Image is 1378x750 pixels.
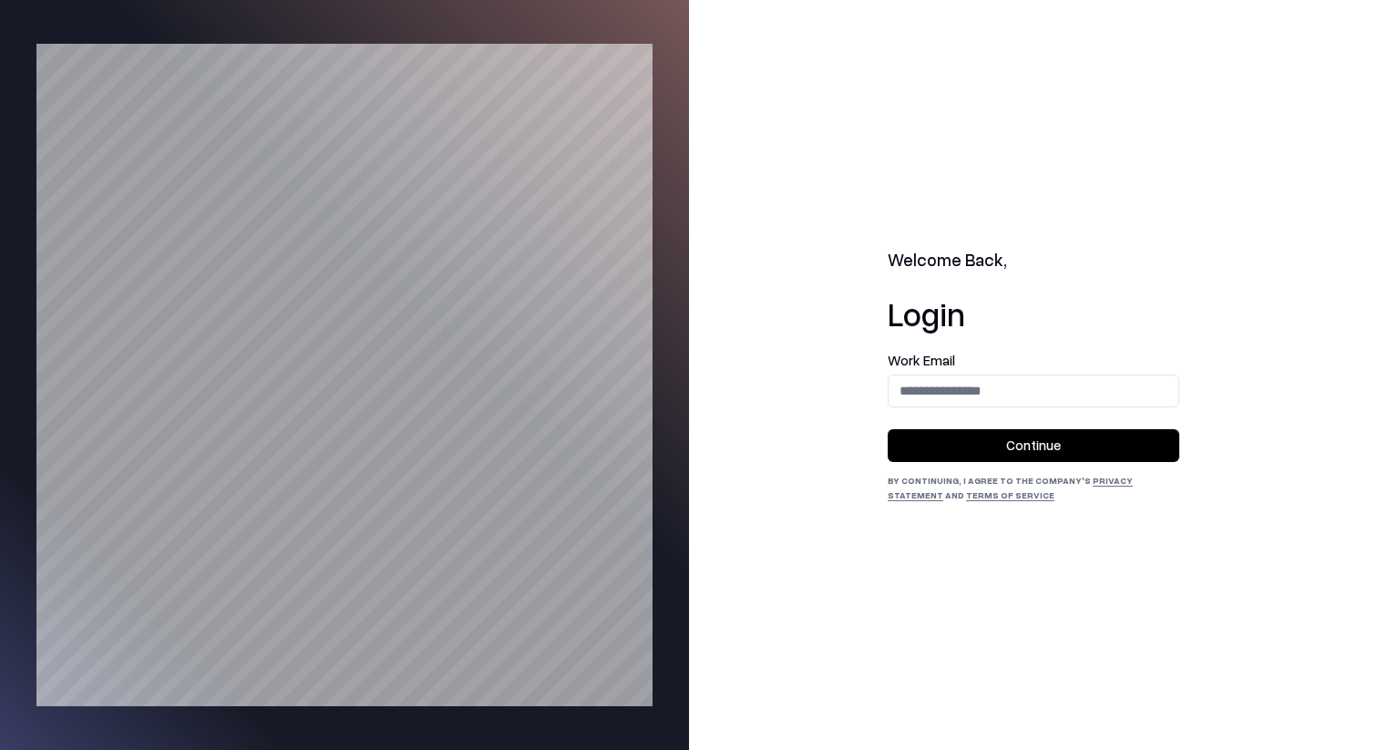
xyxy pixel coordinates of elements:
button: Continue [888,429,1179,462]
h2: Welcome Back, [888,248,1179,273]
a: Privacy Statement [888,475,1133,500]
label: Work Email [888,354,1179,367]
a: Terms of Service [966,489,1054,500]
div: By continuing, I agree to the Company's and [888,473,1179,502]
h1: Login [888,295,1179,332]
